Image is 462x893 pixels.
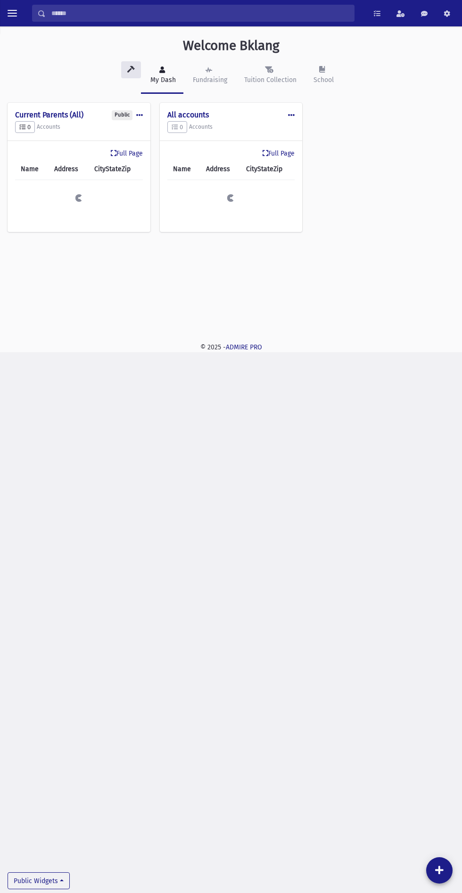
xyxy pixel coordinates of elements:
h5: Accounts [167,121,295,133]
input: Search [46,5,354,22]
th: Name [167,158,201,180]
div: Tuition Collection [242,75,297,85]
div: School [312,75,334,85]
button: Public Widgets [8,872,70,889]
h4: Current Parents (All) [15,110,143,119]
button: 0 [167,121,187,133]
a: Fundraising [183,58,235,94]
th: Address [49,158,89,180]
button: 0 [15,121,35,133]
span: 0 [172,124,183,131]
div: Public [112,110,132,120]
th: Name [15,158,49,180]
th: CityStateZip [89,158,143,180]
a: Full Page [111,149,143,158]
h3: Welcome Bklang [183,38,280,54]
h5: Accounts [15,121,143,133]
a: My Dash [141,58,183,94]
a: ADMIRE PRO [226,343,262,351]
h4: All accounts [167,110,295,119]
a: Tuition Collection [235,58,304,94]
span: 0 [19,124,31,131]
div: Fundraising [191,75,227,85]
div: © 2025 - [8,342,454,352]
th: CityStateZip [240,158,295,180]
div: My Dash [148,75,176,85]
a: Full Page [263,149,295,158]
th: Address [200,158,240,180]
button: toggle menu [4,5,21,22]
a: School [304,58,341,94]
